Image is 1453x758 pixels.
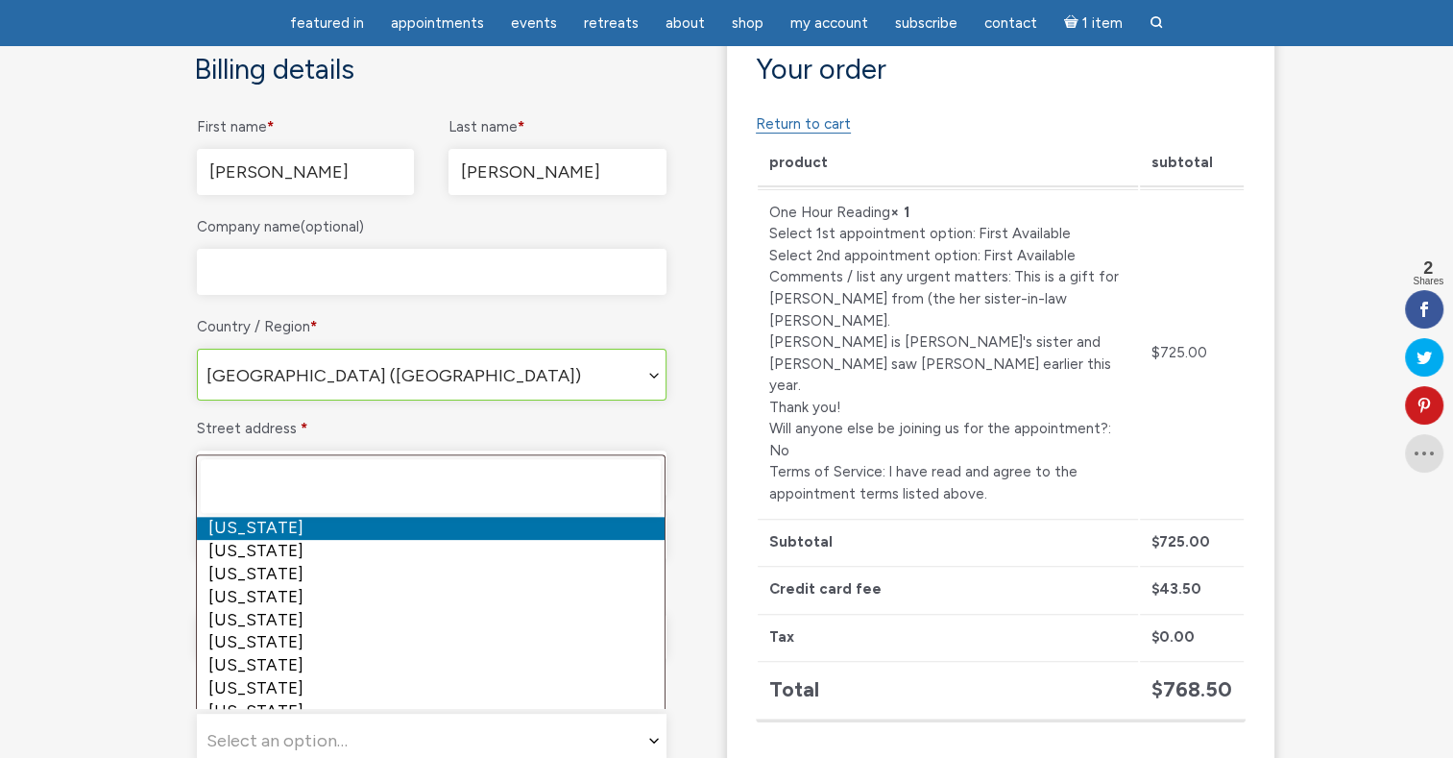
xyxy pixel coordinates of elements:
label: First name [197,112,415,141]
span: Shares [1413,277,1443,286]
span: Contact [984,14,1037,32]
bdi: 768.50 [1151,676,1232,701]
li: [US_STATE] [197,677,665,700]
span: About [666,14,705,32]
span: Events [511,14,557,32]
li: [US_STATE] [197,517,665,540]
label: Country / Region [197,312,666,341]
th: Tax [758,614,1138,660]
a: featured in [278,5,375,42]
li: [US_STATE] [197,563,665,586]
span: $ [1151,344,1160,361]
span: Appointments [391,14,484,32]
li: [US_STATE] [197,609,665,632]
a: Shop [720,5,775,42]
span: 2 [1413,259,1443,277]
td: One Hour Reading [758,189,1138,517]
bdi: 725.00 [1151,344,1207,361]
a: Retreats [572,5,650,42]
h3: Your order [756,52,1246,86]
bdi: 43.50 [1151,580,1201,598]
a: My Account [779,5,880,42]
p: This is a gift for [PERSON_NAME] from (the her sister-in-law [PERSON_NAME]. [PERSON_NAME] is [PER... [769,266,1126,418]
p: I have read and agree to the appointment terms listed above. [769,461,1126,504]
i: Cart [1064,14,1082,32]
span: Country / Region [197,349,666,401]
th: Total [758,661,1138,716]
dt: Select 2nd appointment option: [769,245,981,267]
th: Subtotal [758,519,1138,565]
a: Appointments [379,5,496,42]
li: [US_STATE] [197,631,665,654]
span: Shop [732,14,763,32]
span: United States (US) [198,350,666,402]
dt: Terms of Service: [769,461,885,483]
th: Product [758,140,1138,187]
bdi: 0.00 [1151,628,1195,646]
li: [US_STATE] [197,540,665,563]
a: Cart1 item [1053,3,1134,42]
span: (optional) [301,218,364,235]
span: 1 item [1082,16,1123,31]
li: [US_STATE] [197,700,665,723]
li: [US_STATE] [197,654,665,677]
span: $ [1151,580,1159,598]
th: Credit card fee [758,566,1138,612]
th: Subtotal [1140,140,1244,187]
span: $ [1151,628,1159,646]
label: Last name [448,112,666,141]
a: Contact [973,5,1049,42]
label: Company name [197,212,666,241]
h3: Billing details [194,52,669,86]
label: Street address [197,414,666,443]
dt: Will anyone else be joining us for the appointment?: [769,418,1111,440]
li: [US_STATE] [197,586,665,609]
input: House number and street name [197,451,666,497]
strong: × 1 [890,204,909,221]
span: $ [1151,676,1163,701]
dt: Comments / list any urgent matters: [769,266,1011,288]
span: Select an option… [206,730,348,751]
a: Events [499,5,569,42]
bdi: 725.00 [1151,533,1210,550]
dt: Select 1st appointment option: [769,223,976,245]
span: My Account [790,14,868,32]
a: About [654,5,716,42]
span: Subscribe [895,14,957,32]
a: Return to cart [756,115,851,134]
span: $ [1151,533,1159,550]
a: Subscribe [884,5,969,42]
span: featured in [290,14,364,32]
p: No [769,418,1126,461]
span: Retreats [584,14,639,32]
